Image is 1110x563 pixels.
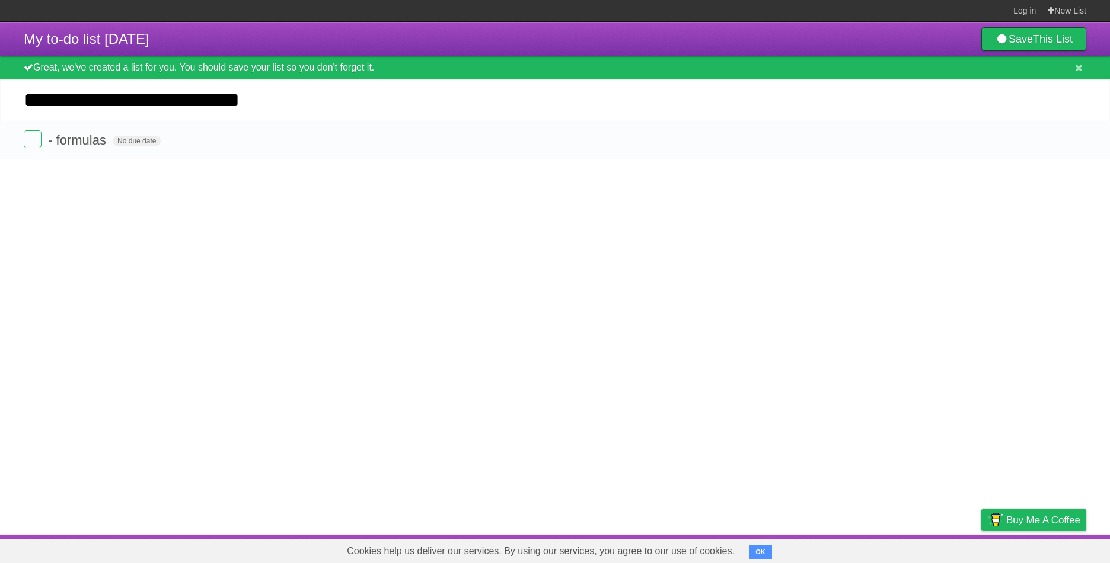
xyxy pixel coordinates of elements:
[966,538,997,560] a: Privacy
[749,545,772,559] button: OK
[987,510,1003,530] img: Buy me a coffee
[1033,33,1073,45] b: This List
[1006,510,1080,530] span: Buy me a coffee
[24,31,149,47] span: My to-do list [DATE]
[24,130,42,148] label: Done
[981,509,1086,531] a: Buy me a coffee
[1012,538,1086,560] a: Suggest a feature
[981,27,1086,51] a: SaveThis List
[863,538,911,560] a: Developers
[48,133,109,148] span: - formulas
[926,538,952,560] a: Terms
[335,539,747,563] span: Cookies help us deliver our services. By using our services, you agree to our use of cookies.
[824,538,849,560] a: About
[113,136,161,146] span: No due date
